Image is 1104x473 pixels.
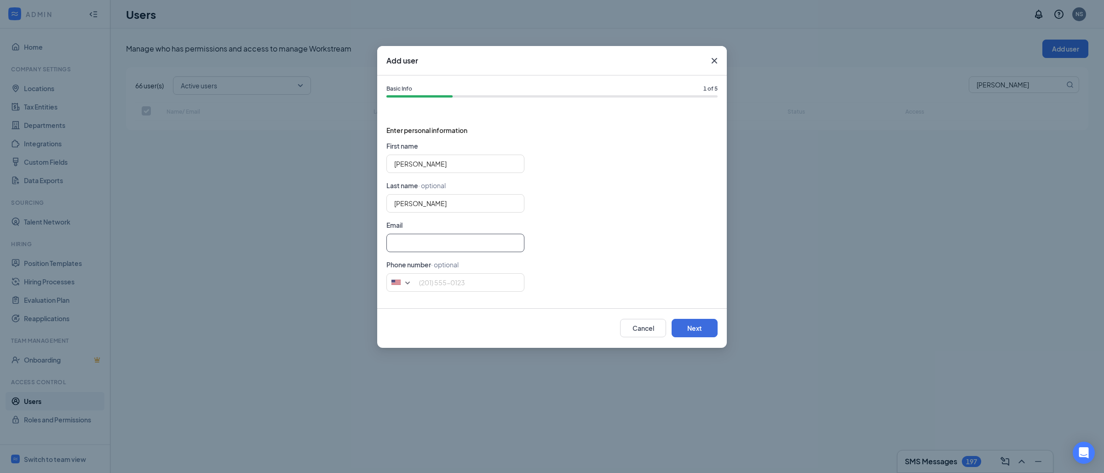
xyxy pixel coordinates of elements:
[386,125,718,135] span: Enter personal information
[386,221,402,229] span: Email
[709,55,720,66] svg: Cross
[387,274,417,291] div: United States: +1
[703,85,718,93] span: 1 of 5
[386,260,431,269] span: Phone number
[702,46,727,75] button: Close
[620,319,666,337] button: Cancel
[1073,442,1095,464] div: Open Intercom Messenger
[431,260,459,269] span: · optional
[418,181,446,190] span: · optional
[386,56,418,66] h3: Add user
[386,181,418,190] span: Last name
[672,319,718,337] button: Next
[386,142,418,150] span: First name
[386,273,524,292] input: (201) 555-0123
[386,85,412,93] span: Basic Info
